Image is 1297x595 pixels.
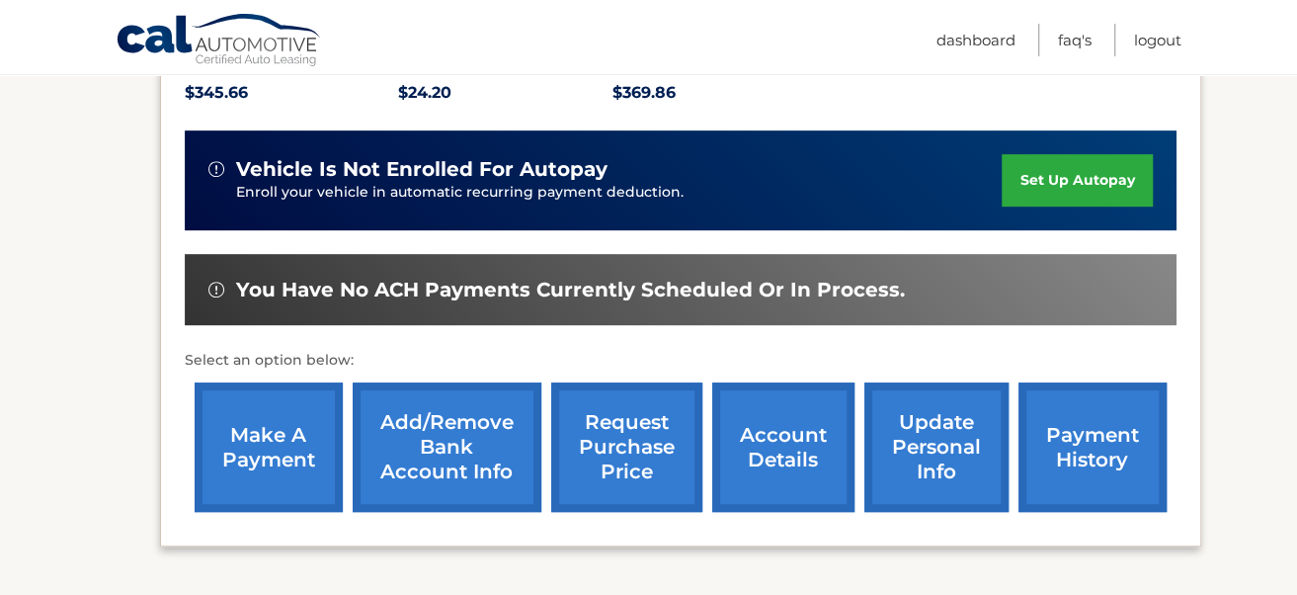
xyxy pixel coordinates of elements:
[236,157,608,182] span: vehicle is not enrolled for autopay
[712,382,854,512] a: account details
[116,13,323,70] a: Cal Automotive
[612,79,827,107] p: $369.86
[864,382,1009,512] a: update personal info
[195,382,343,512] a: make a payment
[236,182,1003,204] p: Enroll your vehicle in automatic recurring payment deduction.
[185,349,1176,373] p: Select an option below:
[208,282,224,297] img: alert-white.svg
[208,161,224,177] img: alert-white.svg
[353,382,541,512] a: Add/Remove bank account info
[1134,24,1181,56] a: Logout
[185,79,399,107] p: $345.66
[1018,382,1167,512] a: payment history
[1058,24,1092,56] a: FAQ's
[1002,154,1152,207] a: set up autopay
[551,382,702,512] a: request purchase price
[236,278,905,302] span: You have no ACH payments currently scheduled or in process.
[936,24,1015,56] a: Dashboard
[398,79,612,107] p: $24.20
